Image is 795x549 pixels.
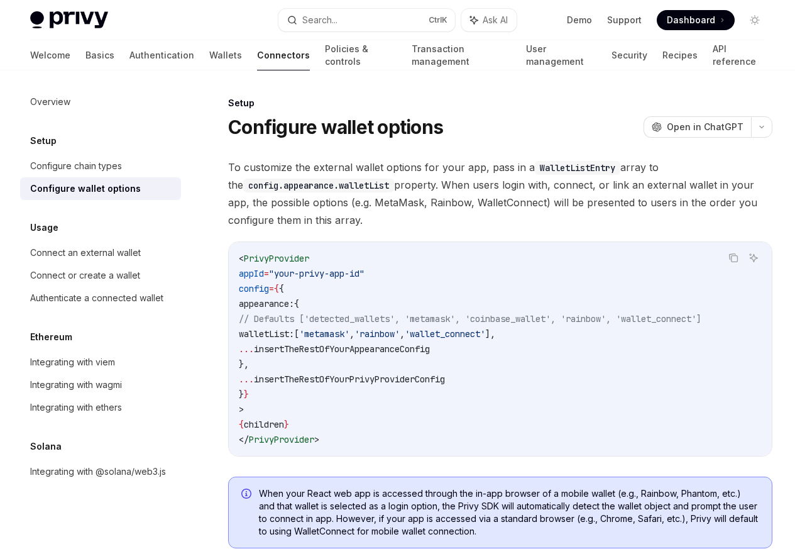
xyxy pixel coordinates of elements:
[239,253,244,264] span: <
[257,40,310,70] a: Connectors
[20,374,181,396] a: Integrating with wagmi
[278,9,455,31] button: Search...CtrlK
[713,40,765,70] a: API reference
[30,158,122,174] div: Configure chain types
[20,155,181,177] a: Configure chain types
[228,116,443,138] h1: Configure wallet options
[30,220,58,235] h5: Usage
[526,40,596,70] a: User management
[239,419,244,430] span: {
[657,10,735,30] a: Dashboard
[239,298,294,309] span: appearance:
[30,268,140,283] div: Connect or create a wallet
[667,14,715,26] span: Dashboard
[485,328,495,340] span: ],
[254,343,430,355] span: insertTheRestOfYourAppearanceConfig
[269,268,365,279] span: "your-privy-app-id"
[20,351,181,374] a: Integrating with viem
[325,40,397,70] a: Policies & controls
[20,396,181,419] a: Integrating with ethers
[294,328,299,340] span: [
[483,14,508,26] span: Ask AI
[30,291,163,306] div: Authenticate a connected wallet
[667,121,743,133] span: Open in ChatGPT
[20,264,181,287] a: Connect or create a wallet
[412,40,511,70] a: Transaction management
[299,328,349,340] span: 'metamask'
[279,283,284,294] span: {
[611,40,647,70] a: Security
[405,328,485,340] span: 'wallet_connect'
[30,355,115,370] div: Integrating with viem
[244,389,249,400] span: }
[249,434,314,445] span: PrivyProvider
[30,133,57,148] h5: Setup
[129,40,194,70] a: Authentication
[745,250,762,266] button: Ask AI
[239,374,254,385] span: ...
[284,419,289,430] span: }
[274,283,279,294] span: {
[662,40,698,70] a: Recipes
[264,268,269,279] span: =
[241,489,254,501] svg: Info
[243,179,394,192] code: config.appearance.walletList
[244,253,309,264] span: PrivyProvider
[30,40,70,70] a: Welcome
[30,377,122,392] div: Integrating with wagmi
[209,40,242,70] a: Wallets
[30,400,122,415] div: Integrating with ethers
[567,14,592,26] a: Demo
[349,328,354,340] span: ,
[30,439,62,454] h5: Solana
[239,434,249,445] span: </
[30,181,141,196] div: Configure wallet options
[228,158,772,229] span: To customize the external wallet options for your app, pass in a array to the property. When user...
[85,40,114,70] a: Basics
[239,328,294,340] span: walletList:
[294,298,299,309] span: {
[239,283,269,294] span: config
[20,460,181,483] a: Integrating with @solana/web3.js
[269,283,274,294] span: =
[314,434,319,445] span: >
[20,177,181,200] a: Configure wallet options
[745,10,765,30] button: Toggle dark mode
[607,14,642,26] a: Support
[239,343,254,355] span: ...
[30,330,72,345] h5: Ethereum
[239,404,244,415] span: >
[461,9,517,31] button: Ask AI
[244,419,284,430] span: children
[20,287,181,309] a: Authenticate a connected wallet
[30,94,70,109] div: Overview
[429,15,447,25] span: Ctrl K
[30,464,166,479] div: Integrating with @solana/web3.js
[239,313,701,324] span: // Defaults ['detected_wallets', 'metamask', 'coinbase_wallet', 'rainbow', 'wallet_connect']
[239,268,264,279] span: appId
[30,11,108,29] img: light logo
[725,250,742,266] button: Copy the contents from the code block
[254,374,445,385] span: insertTheRestOfYourPrivyProviderConfig
[239,389,244,400] span: }
[30,245,141,260] div: Connect an external wallet
[20,241,181,264] a: Connect an external wallet
[302,13,337,28] div: Search...
[354,328,400,340] span: 'rainbow'
[535,161,620,175] code: WalletListEntry
[228,97,772,109] div: Setup
[400,328,405,340] span: ,
[239,358,249,370] span: },
[259,487,759,538] span: When your React web app is accessed through the in-app browser of a mobile wallet (e.g., Rainbow,...
[644,116,751,138] button: Open in ChatGPT
[20,91,181,113] a: Overview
